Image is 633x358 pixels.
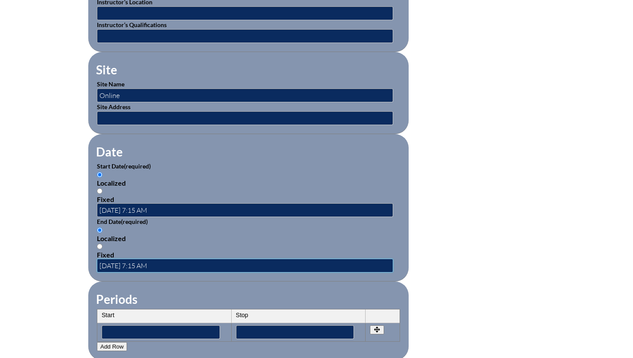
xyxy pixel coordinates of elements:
button: Add Row [97,342,127,351]
div: Fixed [97,195,400,203]
label: Instructor’s Qualifications [97,21,167,28]
input: Localized [97,172,102,177]
legend: Date [95,144,124,159]
label: Site Address [97,103,130,110]
input: Localized [97,227,102,233]
div: Localized [97,234,400,242]
th: Start [97,309,232,323]
input: Fixed [97,188,102,194]
th: Stop [232,309,366,323]
div: Localized [97,179,400,187]
label: Site Name [97,80,124,88]
input: Fixed [97,244,102,249]
legend: Periods [95,292,138,306]
label: Start Date [97,162,151,170]
legend: Site [95,62,118,77]
label: End Date [97,218,148,225]
div: Fixed [97,251,400,259]
span: (required) [121,218,148,225]
span: (required) [124,162,151,170]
